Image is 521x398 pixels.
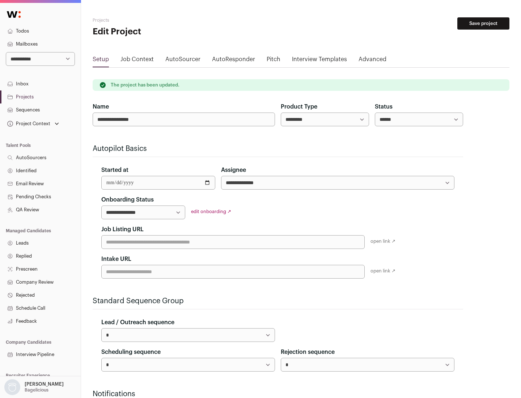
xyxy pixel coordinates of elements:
p: [PERSON_NAME] [25,381,64,387]
label: Status [375,102,393,111]
a: AutoResponder [212,55,255,67]
h2: Standard Sequence Group [93,296,463,306]
button: Open dropdown [6,119,60,129]
label: Assignee [221,166,246,174]
p: Bagelicious [25,387,48,393]
label: Scheduling sequence [101,348,161,356]
h2: Autopilot Basics [93,144,463,154]
div: Project Context [6,121,50,127]
h2: Projects [93,17,232,23]
label: Lead / Outreach sequence [101,318,174,327]
img: nopic.png [4,379,20,395]
label: Rejection sequence [281,348,335,356]
label: Started at [101,166,128,174]
label: Job Listing URL [101,225,144,234]
img: Wellfound [3,7,25,22]
a: Job Context [120,55,154,67]
button: Open dropdown [3,379,65,395]
h1: Edit Project [93,26,232,38]
a: Setup [93,55,109,67]
a: AutoSourcer [165,55,200,67]
label: Product Type [281,102,317,111]
p: The project has been updated. [111,82,179,88]
label: Onboarding Status [101,195,154,204]
label: Intake URL [101,255,131,263]
a: Pitch [267,55,280,67]
a: edit onboarding ↗ [191,209,231,214]
label: Name [93,102,109,111]
a: Advanced [359,55,386,67]
a: Interview Templates [292,55,347,67]
button: Save project [457,17,509,30]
